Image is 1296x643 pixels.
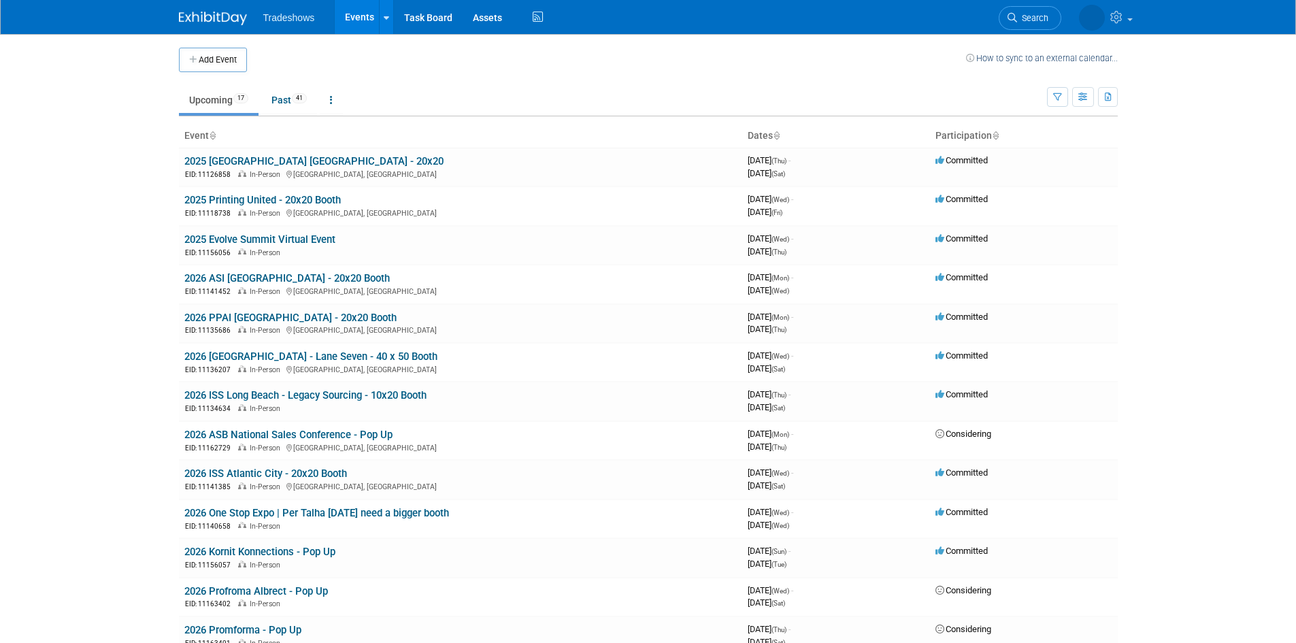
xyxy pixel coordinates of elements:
span: (Wed) [771,235,789,243]
a: Sort by Participation Type [992,130,999,141]
span: Committed [935,272,988,282]
span: In-Person [250,482,284,491]
a: 2026 One Stop Expo | Per Talha [DATE] need a bigger booth [184,507,449,519]
span: In-Person [250,326,284,335]
a: 2026 ASI [GEOGRAPHIC_DATA] - 20x20 Booth [184,272,390,284]
span: - [791,272,793,282]
a: 2026 Promforma - Pop Up [184,624,301,636]
span: In-Person [250,522,284,531]
span: - [791,585,793,595]
span: (Wed) [771,587,789,595]
img: In-Person Event [238,561,246,567]
div: [GEOGRAPHIC_DATA], [GEOGRAPHIC_DATA] [184,285,737,297]
button: Add Event [179,48,247,72]
span: 41 [292,93,307,103]
img: In-Person Event [238,326,246,333]
span: (Sat) [771,365,785,373]
span: (Mon) [771,314,789,321]
span: (Wed) [771,287,789,295]
img: ExhibitDay [179,12,247,25]
span: Committed [935,389,988,399]
span: Committed [935,546,988,556]
span: EID: 11141385 [185,483,236,491]
img: In-Person Event [238,248,246,255]
a: Past41 [261,87,317,113]
span: EID: 11136207 [185,366,236,374]
div: [GEOGRAPHIC_DATA], [GEOGRAPHIC_DATA] [184,207,737,218]
span: 17 [233,93,248,103]
th: Dates [742,125,930,148]
a: 2025 [GEOGRAPHIC_DATA] [GEOGRAPHIC_DATA] - 20x20 [184,155,444,167]
span: (Wed) [771,352,789,360]
span: [DATE] [748,312,793,322]
span: EID: 11163402 [185,600,236,608]
a: Search [999,6,1061,30]
span: Committed [935,155,988,165]
a: How to sync to an external calendar... [966,53,1118,63]
span: EID: 11156056 [185,249,236,257]
span: - [788,624,791,634]
span: [DATE] [748,585,793,595]
span: (Tue) [771,561,786,568]
span: (Sat) [771,170,785,178]
span: [DATE] [748,480,785,491]
img: Janet Wong [1079,5,1105,31]
span: Tradeshows [263,12,315,23]
span: - [791,467,793,478]
img: In-Person Event [238,287,246,294]
span: Committed [935,507,988,517]
th: Participation [930,125,1118,148]
img: In-Person Event [238,444,246,450]
a: 2025 Printing United - 20x20 Booth [184,194,341,206]
span: - [791,312,793,322]
span: (Sat) [771,599,785,607]
a: Upcoming17 [179,87,259,113]
span: [DATE] [748,168,785,178]
div: [GEOGRAPHIC_DATA], [GEOGRAPHIC_DATA] [184,363,737,375]
span: In-Person [250,404,284,413]
span: (Wed) [771,509,789,516]
th: Event [179,125,742,148]
div: [GEOGRAPHIC_DATA], [GEOGRAPHIC_DATA] [184,442,737,453]
span: [DATE] [748,507,793,517]
span: [DATE] [748,597,785,608]
img: In-Person Event [238,404,246,411]
div: [GEOGRAPHIC_DATA], [GEOGRAPHIC_DATA] [184,480,737,492]
span: (Wed) [771,469,789,477]
span: (Thu) [771,444,786,451]
span: In-Person [250,599,284,608]
span: Search [1017,13,1048,23]
a: 2026 Profroma Albrect - Pop Up [184,585,328,597]
span: In-Person [250,248,284,257]
span: [DATE] [748,520,789,530]
span: [DATE] [748,285,789,295]
span: [DATE] [748,272,793,282]
a: 2026 ISS Atlantic City - 20x20 Booth [184,467,347,480]
span: [DATE] [748,389,791,399]
img: In-Person Event [238,209,246,216]
span: [DATE] [748,546,791,556]
a: 2026 ASB National Sales Conference - Pop Up [184,429,393,441]
span: In-Person [250,365,284,374]
span: In-Person [250,561,284,570]
span: EID: 11118738 [185,210,236,217]
span: Committed [935,350,988,361]
span: EID: 11162729 [185,444,236,452]
span: - [791,194,793,204]
img: In-Person Event [238,170,246,177]
span: (Sun) [771,548,786,555]
span: In-Person [250,170,284,179]
span: [DATE] [748,207,782,217]
a: 2026 ISS Long Beach - Legacy Sourcing - 10x20 Booth [184,389,427,401]
span: (Mon) [771,274,789,282]
span: Considering [935,585,991,595]
div: [GEOGRAPHIC_DATA], [GEOGRAPHIC_DATA] [184,168,737,180]
span: (Mon) [771,431,789,438]
span: [DATE] [748,246,786,257]
img: In-Person Event [238,522,246,529]
a: Sort by Event Name [209,130,216,141]
span: Committed [935,233,988,244]
span: Committed [935,194,988,204]
a: 2026 [GEOGRAPHIC_DATA] - Lane Seven - 40 x 50 Booth [184,350,437,363]
span: EID: 11126858 [185,171,236,178]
